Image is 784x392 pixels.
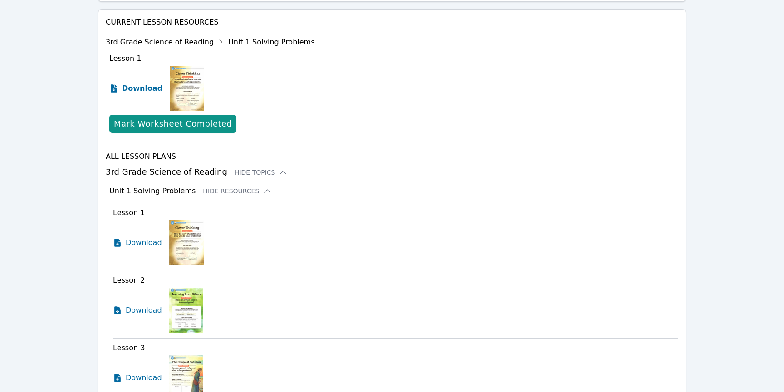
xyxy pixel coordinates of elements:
[106,35,315,49] div: 3rd Grade Science of Reading Unit 1 Solving Problems
[113,288,162,333] a: Download
[169,220,204,265] img: Lesson 1
[106,166,678,178] h3: 3rd Grade Science of Reading
[109,66,162,111] a: Download
[126,372,162,383] span: Download
[126,237,162,248] span: Download
[106,151,678,162] h4: All Lesson Plans
[113,343,145,352] span: Lesson 3
[114,118,232,130] div: Mark Worksheet Completed
[106,17,678,28] h4: Current Lesson Resources
[235,168,288,177] button: Hide Topics
[203,186,272,196] button: Hide Resources
[122,83,162,94] span: Download
[109,186,196,196] h3: Unit 1 Solving Problems
[109,54,141,63] span: Lesson 1
[109,115,236,133] button: Mark Worksheet Completed
[169,288,203,333] img: Lesson 2
[113,208,145,217] span: Lesson 1
[170,66,204,111] img: Lesson 1
[113,276,145,284] span: Lesson 2
[113,220,162,265] a: Download
[126,305,162,316] span: Download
